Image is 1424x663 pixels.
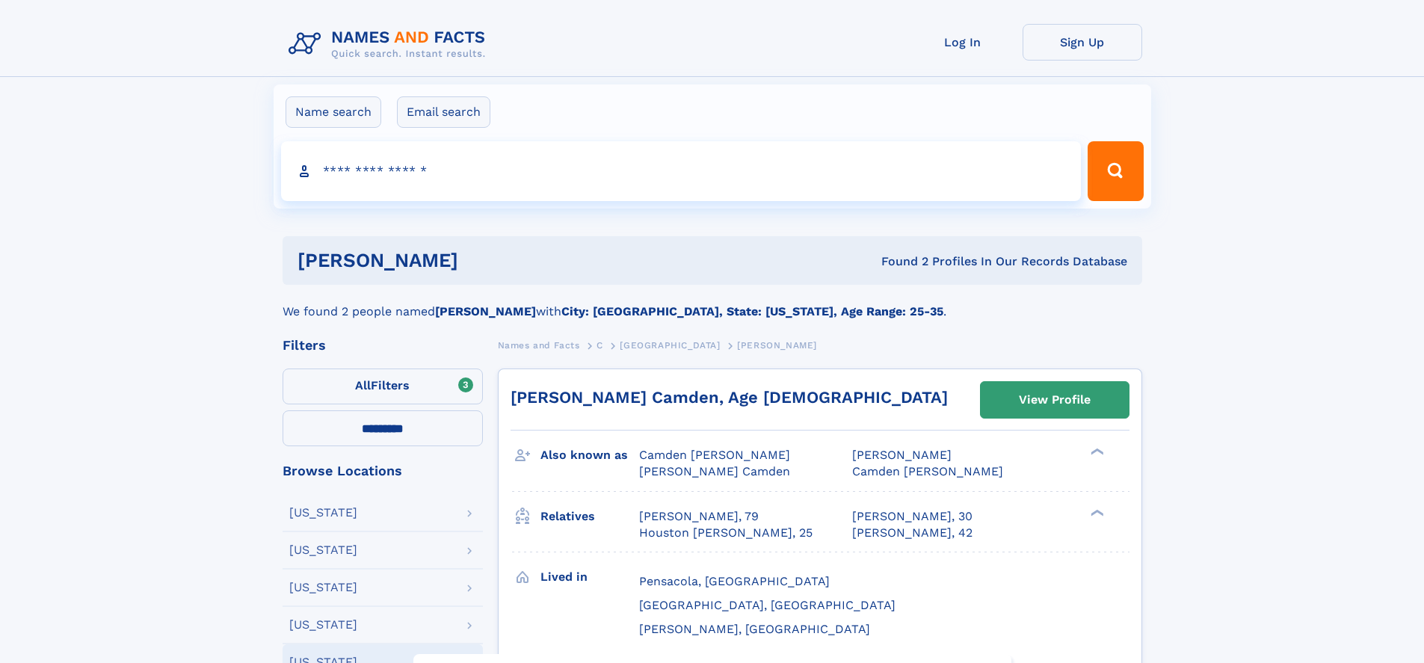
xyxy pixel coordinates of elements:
[289,619,357,631] div: [US_STATE]
[1023,24,1142,61] a: Sign Up
[597,336,603,354] a: C
[639,574,830,588] span: Pensacola, [GEOGRAPHIC_DATA]
[540,564,639,590] h3: Lived in
[639,448,790,462] span: Camden [PERSON_NAME]
[281,141,1082,201] input: search input
[639,464,790,478] span: [PERSON_NAME] Camden
[540,442,639,468] h3: Also known as
[852,508,973,525] a: [PERSON_NAME], 30
[283,368,483,404] label: Filters
[283,464,483,478] div: Browse Locations
[1019,383,1091,417] div: View Profile
[289,507,357,519] div: [US_STATE]
[1087,447,1105,457] div: ❯
[903,24,1023,61] a: Log In
[540,504,639,529] h3: Relatives
[286,96,381,128] label: Name search
[639,622,870,636] span: [PERSON_NAME], [GEOGRAPHIC_DATA]
[397,96,490,128] label: Email search
[355,378,371,392] span: All
[1087,508,1105,517] div: ❯
[639,525,813,541] a: Houston [PERSON_NAME], 25
[298,251,670,270] h1: [PERSON_NAME]
[435,304,536,318] b: [PERSON_NAME]
[283,285,1142,321] div: We found 2 people named with .
[289,544,357,556] div: [US_STATE]
[639,598,896,612] span: [GEOGRAPHIC_DATA], [GEOGRAPHIC_DATA]
[1088,141,1143,201] button: Search Button
[620,336,720,354] a: [GEOGRAPHIC_DATA]
[511,388,948,407] a: [PERSON_NAME] Camden, Age [DEMOGRAPHIC_DATA]
[639,508,759,525] a: [PERSON_NAME], 79
[852,448,952,462] span: [PERSON_NAME]
[561,304,943,318] b: City: [GEOGRAPHIC_DATA], State: [US_STATE], Age Range: 25-35
[597,340,603,351] span: C
[981,382,1129,418] a: View Profile
[283,24,498,64] img: Logo Names and Facts
[852,525,973,541] a: [PERSON_NAME], 42
[620,340,720,351] span: [GEOGRAPHIC_DATA]
[670,253,1127,270] div: Found 2 Profiles In Our Records Database
[498,336,580,354] a: Names and Facts
[852,464,1003,478] span: Camden [PERSON_NAME]
[289,582,357,593] div: [US_STATE]
[737,340,817,351] span: [PERSON_NAME]
[283,339,483,352] div: Filters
